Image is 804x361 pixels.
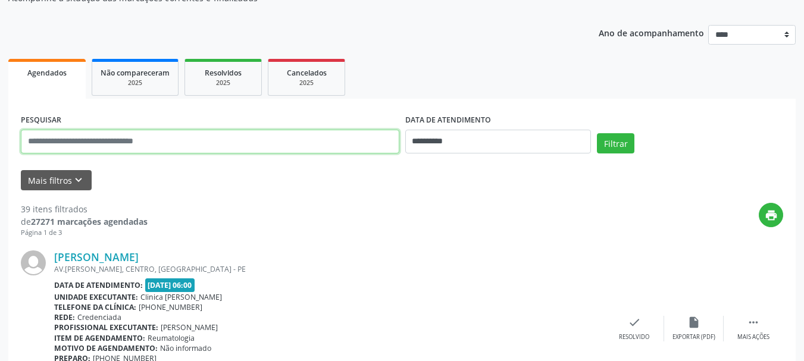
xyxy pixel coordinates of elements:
i: print [765,209,778,222]
b: Motivo de agendamento: [54,343,158,353]
span: Não informado [160,343,211,353]
b: Profissional executante: [54,322,158,332]
span: Resolvidos [205,68,242,78]
div: 2025 [101,79,170,87]
span: Credenciada [77,312,121,322]
span: [PHONE_NUMBER] [139,302,202,312]
i:  [747,316,760,329]
span: Cancelados [287,68,327,78]
span: Reumatologia [148,333,195,343]
button: Filtrar [597,133,634,153]
div: 39 itens filtrados [21,203,148,215]
i: check [628,316,641,329]
div: de [21,215,148,228]
span: Não compareceram [101,68,170,78]
span: [DATE] 06:00 [145,278,195,292]
b: Item de agendamento: [54,333,145,343]
span: Agendados [27,68,67,78]
a: [PERSON_NAME] [54,250,139,263]
div: Página 1 de 3 [21,228,148,238]
button: print [759,203,783,227]
button: Mais filtroskeyboard_arrow_down [21,170,92,191]
div: AV.[PERSON_NAME], CENTRO, [GEOGRAPHIC_DATA] - PE [54,264,605,274]
b: Rede: [54,312,75,322]
div: Exportar (PDF) [672,333,715,341]
i: keyboard_arrow_down [72,174,85,187]
b: Data de atendimento: [54,280,143,290]
label: DATA DE ATENDIMENTO [405,111,491,130]
div: 2025 [193,79,253,87]
div: 2025 [277,79,336,87]
img: img [21,250,46,275]
i: insert_drive_file [687,316,700,329]
span: [PERSON_NAME] [161,322,218,332]
b: Unidade executante: [54,292,138,302]
span: Clinica [PERSON_NAME] [140,292,222,302]
label: PESQUISAR [21,111,61,130]
b: Telefone da clínica: [54,302,136,312]
p: Ano de acompanhamento [599,25,704,40]
div: Resolvido [619,333,649,341]
strong: 27271 marcações agendadas [31,216,148,227]
div: Mais ações [737,333,769,341]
